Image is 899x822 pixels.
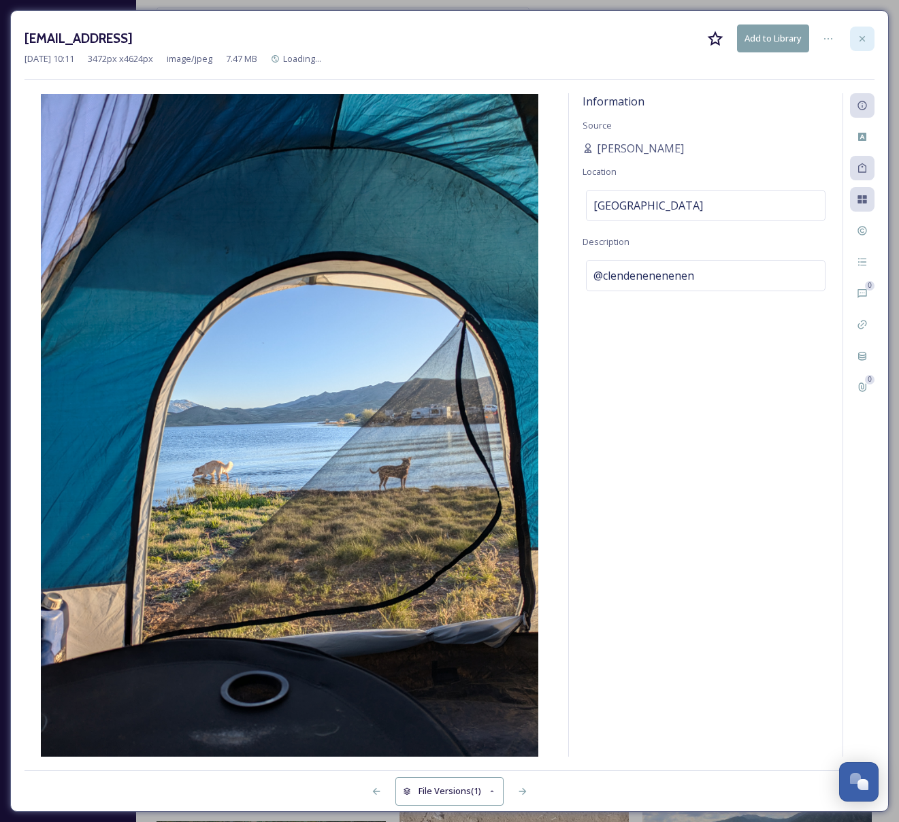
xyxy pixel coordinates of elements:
span: Description [583,235,630,248]
span: [PERSON_NAME] [597,140,684,157]
span: 3472 px x 4624 px [88,52,153,65]
span: [GEOGRAPHIC_DATA] [593,197,703,214]
button: File Versions(1) [395,777,504,805]
span: Loading... [283,52,321,65]
div: 0 [865,375,875,384]
button: Open Chat [839,762,879,802]
span: Information [583,94,644,109]
h3: [EMAIL_ADDRESS] [24,29,133,48]
span: @clendenenenenen [593,267,694,284]
div: 0 [865,281,875,291]
button: Add to Library [737,24,809,52]
span: Source [583,119,612,131]
img: mclendenen08%40gmail.com-inbound297419466304874693.jpg [24,94,555,757]
span: image/jpeg [167,52,212,65]
span: Location [583,165,617,178]
span: [DATE] 10:11 [24,52,74,65]
span: 7.47 MB [226,52,257,65]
